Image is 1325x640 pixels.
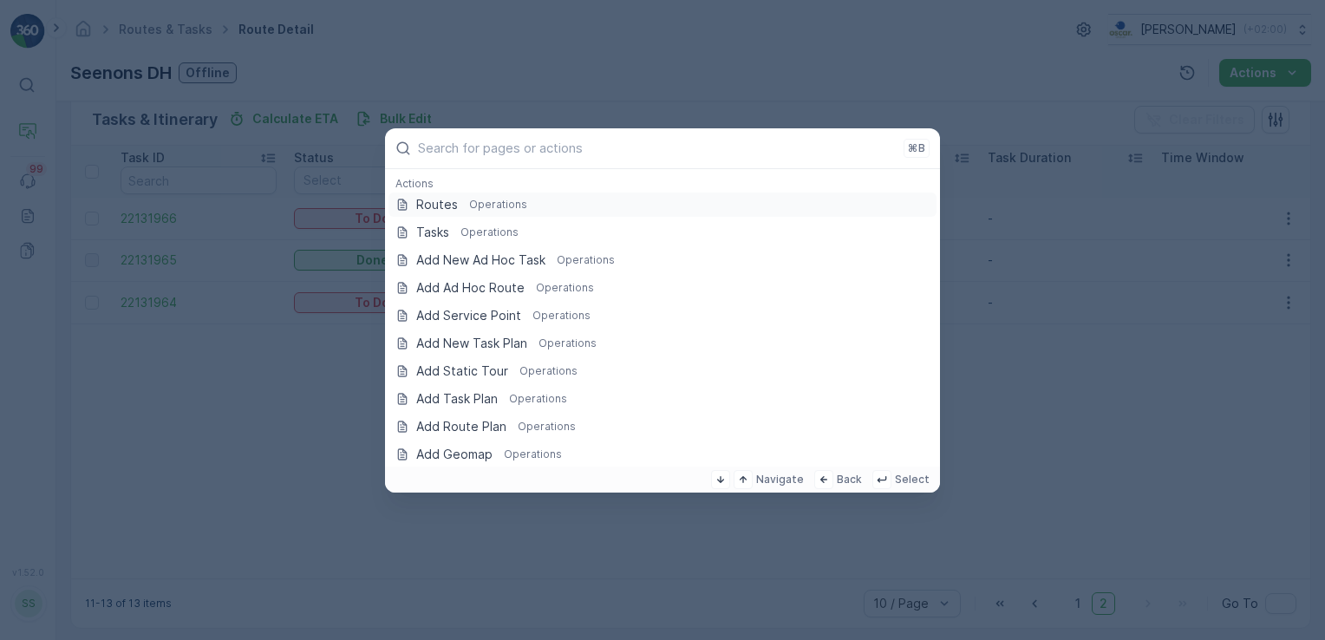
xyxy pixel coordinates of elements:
p: Operations [557,253,615,267]
p: Operations [460,225,519,239]
p: Add New Ad Hoc Task [416,251,545,269]
div: Search for pages or actions [385,169,940,467]
div: Actions [385,176,940,192]
p: ⌘B [908,141,925,155]
p: Add Ad Hoc Route [416,279,525,297]
p: Routes [416,196,458,213]
p: Add Service Point [416,307,521,324]
p: Operations [519,364,578,378]
p: Add Route Plan [416,418,506,435]
button: ⌘B [904,139,930,158]
p: Operations [509,392,567,406]
p: Operations [532,309,591,323]
p: Operations [518,420,576,434]
p: Operations [504,447,562,461]
p: Tasks [416,224,449,241]
p: Back [837,473,862,487]
p: Operations [538,336,597,350]
p: Add Task Plan [416,390,498,408]
p: Operations [536,281,594,295]
p: Navigate [756,473,804,487]
p: Operations [469,198,527,212]
p: Add Geomap [416,446,493,463]
p: Select [895,473,930,487]
p: Add Static Tour [416,362,508,380]
p: Add New Task Plan [416,335,527,352]
input: Search for pages or actions [418,140,897,155]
